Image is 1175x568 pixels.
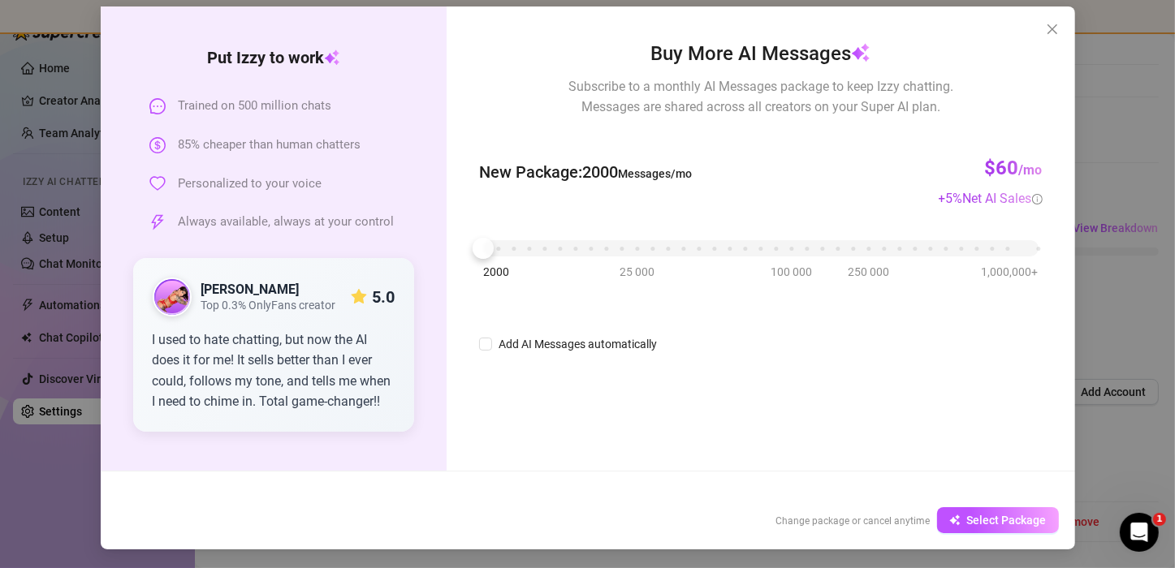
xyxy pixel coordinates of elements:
[154,279,190,315] img: public
[963,188,1043,209] div: Net AI Sales
[1153,513,1166,526] span: 1
[351,289,367,305] span: star
[618,167,692,180] span: Messages/mo
[776,515,931,527] span: Change package or cancel anytime
[149,175,166,191] span: heart
[179,136,361,155] span: 85% cheaper than human chatters
[771,263,812,281] span: 100 000
[1032,194,1043,204] span: info-circle
[179,213,395,232] span: Always available, always at your control
[568,76,953,117] span: Subscribe to a monthly AI Messages package to keep Izzy chatting. Messages are shared across all ...
[499,335,657,353] div: Add AI Messages automatically
[985,156,1043,182] h3: $60
[201,299,336,312] span: Top 0.3% OnlyFans creator
[650,39,870,70] span: Buy More AI Messages
[1039,16,1065,42] button: Close
[153,329,395,412] div: I used to hate chatting, but now the AI does it for me! It sells better than I ever could, follow...
[179,174,322,194] span: Personalized to your voice
[1120,513,1159,552] iframe: Intercom live chat
[939,191,1043,206] span: + 5 %
[620,263,654,281] span: 25 000
[848,263,889,281] span: 250 000
[149,137,166,153] span: dollar
[479,160,692,185] span: New Package : 2000
[207,48,340,67] strong: Put Izzy to work
[982,263,1039,281] span: 1,000,000+
[1019,162,1043,178] span: /mo
[149,214,166,230] span: thunderbolt
[179,97,332,116] span: Trained on 500 million chats
[967,514,1047,527] span: Select Package
[1046,23,1059,36] span: close
[149,98,166,114] span: message
[937,507,1059,533] button: Select Package
[372,287,395,307] strong: 5.0
[483,263,509,281] span: 2000
[201,282,300,297] strong: [PERSON_NAME]
[1039,23,1065,36] span: Close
